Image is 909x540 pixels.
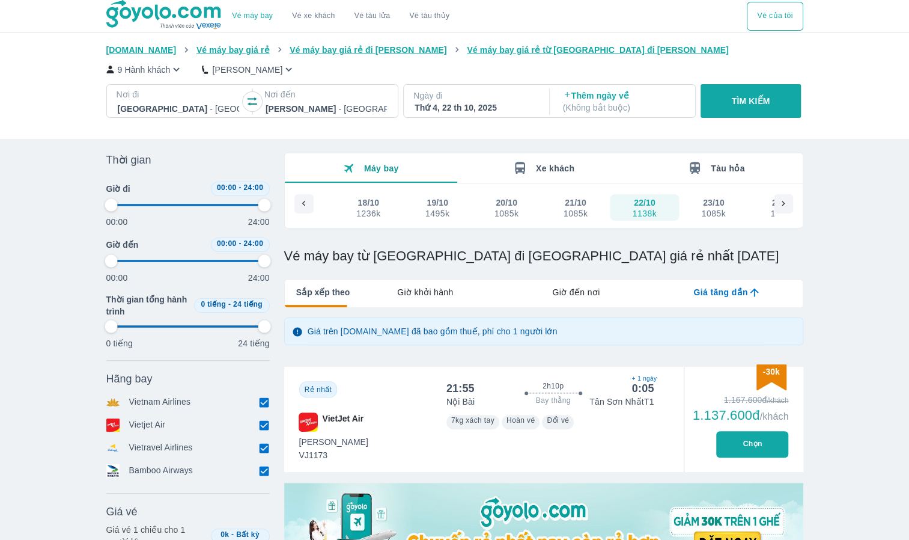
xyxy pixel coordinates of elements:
span: Giờ đi [106,183,130,195]
p: Nơi đến [264,88,388,100]
span: Giờ khởi hành [397,286,453,298]
div: choose transportation mode [222,2,459,31]
div: lab API tabs example [350,280,802,305]
img: VJ [299,413,318,432]
div: Thứ 4, 22 th 10, 2025 [415,102,536,114]
p: 24 tiếng [238,337,269,349]
span: - [239,183,241,192]
span: - [239,239,241,248]
div: 22/10 [634,197,655,209]
span: [PERSON_NAME] [299,436,368,448]
div: 21/10 [565,197,586,209]
p: 00:00 [106,216,128,228]
div: 1085k [770,209,794,218]
span: 24 tiếng [233,300,263,308]
span: Giá vé [106,505,138,519]
span: 00:00 [217,239,237,248]
span: Bất kỳ [236,530,260,539]
p: [PERSON_NAME] [212,64,282,76]
a: Vé xe khách [292,11,335,20]
span: 24:00 [243,239,263,248]
p: Ngày đi [413,90,537,102]
span: 0k [220,530,229,539]
span: Thời gian [106,153,151,167]
button: [PERSON_NAME] [202,63,295,76]
p: Bamboo Airways [129,464,193,477]
p: 00:00 [106,272,128,284]
span: Vé máy bay giá rẻ đi [PERSON_NAME] [290,45,447,55]
h1: Vé máy bay từ [GEOGRAPHIC_DATA] đi [GEOGRAPHIC_DATA] giá rẻ nhất [DATE] [284,248,803,265]
p: Nơi đi [117,88,240,100]
span: Đổi vé [547,416,569,425]
p: Nội Bài [446,396,475,408]
a: Vé tàu lửa [345,2,400,31]
div: 1236k [356,209,380,218]
a: Vé máy bay [232,11,273,20]
img: discount [756,364,786,390]
span: 7kg xách tay [451,416,494,425]
p: 9 Hành khách [118,64,171,76]
span: 0 tiếng [201,300,226,308]
span: 24:00 [243,183,263,192]
span: 2h10p [543,381,564,391]
div: 1085k [563,209,587,218]
button: Chọn [716,431,788,458]
span: Giá tăng dần [693,286,747,298]
div: 23/10 [703,197,725,209]
div: 19/10 [427,197,448,209]
div: 1138k [632,209,656,218]
span: VJ1173 [299,449,368,461]
p: Thêm ngày về [563,90,684,114]
span: 00:00 [217,183,237,192]
div: 0:05 [632,381,654,396]
span: Vé máy bay giá rẻ từ [GEOGRAPHIC_DATA] đi [PERSON_NAME] [467,45,729,55]
div: 24/10 [771,197,793,209]
div: 18/10 [357,197,379,209]
span: -30k [762,367,779,376]
div: 21:55 [446,381,475,396]
p: Vietravel Airlines [129,441,193,455]
p: 0 tiếng [106,337,133,349]
div: 1085k [701,209,725,218]
span: - [231,530,234,539]
span: Sắp xếp theo [296,286,350,298]
div: 1.167.600đ [693,394,789,406]
p: Giá trên [DOMAIN_NAME] đã bao gồm thuế, phí cho 1 người lớn [308,325,558,337]
p: Tân Sơn Nhất T1 [589,396,654,408]
button: Vé của tôi [747,2,803,31]
div: 1.137.600đ [693,408,789,423]
span: - [228,300,231,308]
button: TÌM KIẾM [701,84,801,118]
span: Máy bay [364,164,399,173]
p: TÌM KIẾM [732,95,770,107]
span: + 1 ngày [632,374,654,384]
span: Hoàn vé [506,416,535,425]
span: Vé máy bay giá rẻ [196,45,270,55]
p: Vietjet Air [129,419,166,432]
span: Giờ đến nơi [552,286,600,298]
span: [DOMAIN_NAME] [106,45,177,55]
div: 20/10 [496,197,517,209]
span: Thời gian tổng hành trình [106,293,189,318]
p: ( Không bắt buộc ) [563,102,684,114]
div: choose transportation mode [747,2,803,31]
span: Giờ đến [106,239,139,251]
span: Rẻ nhất [305,385,332,394]
button: 9 Hành khách [106,63,183,76]
p: 24:00 [248,272,270,284]
button: Vé tàu thủy [400,2,459,31]
div: 1085k [494,209,518,218]
nav: breadcrumb [106,44,803,56]
span: Xe khách [536,164,574,173]
span: VietJet Air [323,413,363,432]
span: Tàu hỏa [711,164,745,173]
span: /khách [759,411,788,422]
p: Vietnam Airlines [129,396,191,409]
p: 24:00 [248,216,270,228]
span: Hãng bay [106,372,153,386]
div: 1495k [425,209,449,218]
